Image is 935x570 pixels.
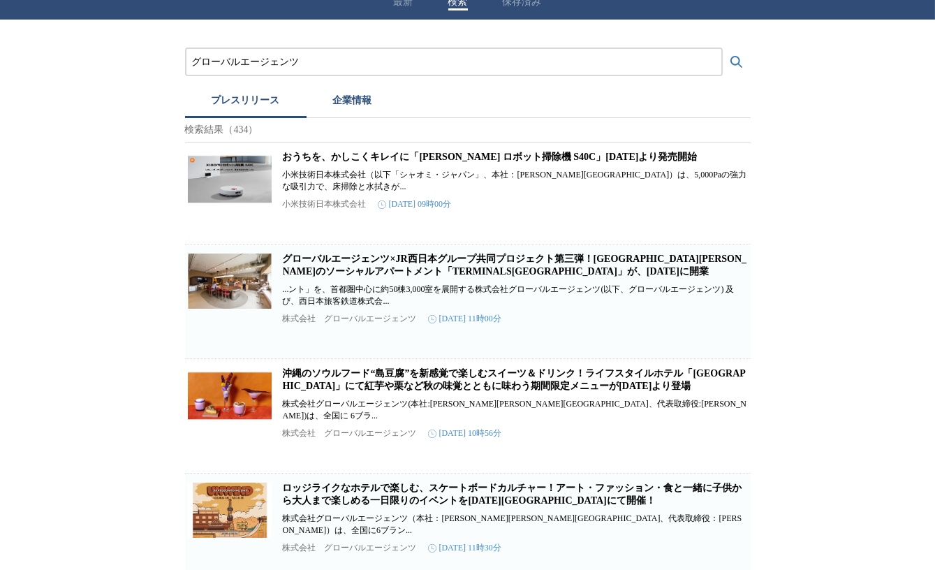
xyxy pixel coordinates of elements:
[283,313,417,325] p: 株式会社 グローバルエージェンツ
[188,151,272,207] img: おうちを、かしこくキレイに「Xiaomi ロボット掃除機 S40C」7月15日（火）より発売開始
[428,542,501,554] time: [DATE] 11時30分
[283,427,417,439] p: 株式会社 グローバルエージェンツ
[283,284,748,307] p: ...ント」を、首都圏中心に約50棟3,000室を展開する株式会社グローバルエージェンツ(以下、グローバルエージェンツ) 及び、西日本旅客鉄道株式会...
[192,54,716,70] input: プレスリリースおよび企業を検索する
[283,254,747,277] a: グローバルエージェンツ×JR西日本グループ共同プロジェクト第三弾！[GEOGRAPHIC_DATA][PERSON_NAME]のソーシャルアパートメント「TERMINALS[GEOGRAPHIC...
[283,368,746,391] a: 沖縄のソウルフード“島豆腐”を新感覚で楽しむスイーツ＆ドリンク！ライフスタイルホテル「[GEOGRAPHIC_DATA]」にて紅芋や栗など秋の味覚とともに味わう期間限定メニューが[DATE]より登場
[283,483,742,506] a: ロッジライクなホテルで楽しむ、スケートボードカルチャー！アート・ファッション・食と一緒に子供から大人まで楽しめる一日限りのイベントを[DATE][GEOGRAPHIC_DATA]にて開催！
[307,87,399,118] button: 企業情報
[428,427,502,439] time: [DATE] 10時56分
[283,513,748,536] p: 株式会社グローバルエージェンツ（本社：[PERSON_NAME][PERSON_NAME][GEOGRAPHIC_DATA]、代表取締役：[PERSON_NAME]）は、全国に6ブラン...
[188,253,272,309] img: グローバルエージェンツ×JR西日本グループ共同プロジェクト第三弾！大阪市内初のソーシャルアパートメント「TERMINALS新大阪」が、2025年8月9日に開業
[428,313,501,325] time: [DATE] 11時00分
[283,169,748,193] p: 小米技術日本株式会社（以下「シャオミ・ジャパン」、本社：[PERSON_NAME][GEOGRAPHIC_DATA]）は、5,000Paの強力な吸引力で、床掃除と水拭きが...
[188,367,272,423] img: 沖縄のソウルフード“島豆腐”を新感覚で楽しむスイーツ＆ドリンク！ライフスタイルホテル「ESTINATE HOTEL 那覇」にて紅芋や栗など秋の味覚とともに味わう期間限定メニューが9月1日（月）より登場
[185,87,307,118] button: プレスリリース
[723,48,751,76] button: 検索する
[283,198,367,210] p: 小米技術日本株式会社
[283,398,748,422] p: 株式会社グローバルエージェンツ(本社:[PERSON_NAME][PERSON_NAME][GEOGRAPHIC_DATA]、代表取締役:[PERSON_NAME])は、全国に 6ブラ...
[378,198,452,210] time: [DATE] 09時00分
[283,152,698,162] a: おうちを、かしこくキレイに「[PERSON_NAME] ロボット掃除機 S40C」[DATE]より発売開始
[185,118,751,142] p: 検索結果（434）
[283,542,417,554] p: 株式会社 グローバルエージェンツ
[188,482,272,538] img: ロッジライクなホテルで楽しむ、スケートボードカルチャー！アート・ファッション・食と一緒に子供から大人まで楽しめる一日限りのイベントを8月24日（日）UNWIND HOTEL & BAR 札幌にて開催！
